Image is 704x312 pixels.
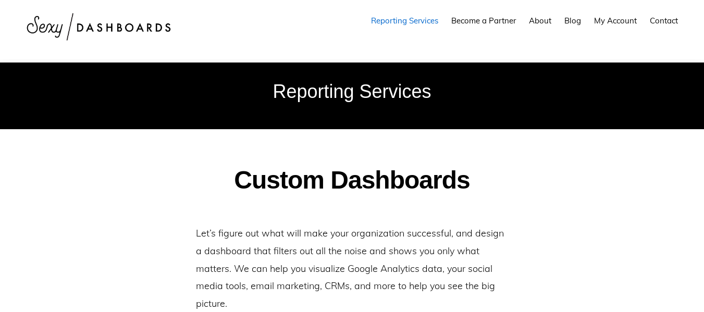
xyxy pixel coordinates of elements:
[594,16,637,26] span: My Account
[92,168,613,193] h2: Custom Dashboards
[40,80,665,103] h1: Reporting Services
[446,6,521,35] a: Become a Partner
[564,16,581,26] span: Blog
[650,16,678,26] span: Contact
[366,6,683,35] nav: Main
[524,6,557,35] a: About
[559,6,586,35] a: Blog
[371,16,438,26] span: Reporting Services
[589,6,642,35] a: My Account
[21,5,177,48] img: Sexy Dashboards
[451,16,516,26] span: Become a Partner
[529,16,551,26] span: About
[366,6,443,35] a: Reporting Services
[645,6,683,35] a: Contact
